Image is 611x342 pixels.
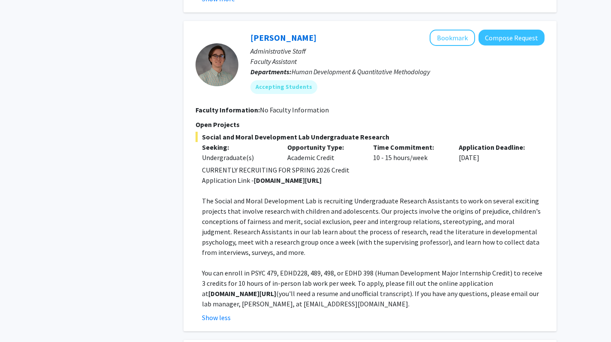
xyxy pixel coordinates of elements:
div: 10 - 15 hours/week [367,142,452,163]
iframe: Chat [6,303,36,336]
p: Opportunity Type: [287,142,360,152]
b: Departments: [250,67,292,76]
b: Faculty Information: [196,106,260,114]
p: You can enroll in PSYC 479, EDHD228, 489, 498, or EDHD 398 (Human Development Major Internship Cr... [202,268,545,309]
span: No Faculty Information [260,106,329,114]
p: Open Projects [196,119,545,130]
p: Application Deadline: [459,142,532,152]
button: Show less [202,312,231,323]
p: Time Commitment: [373,142,446,152]
div: Academic Credit [281,142,367,163]
mat-chip: Accepting Students [250,80,317,94]
span: Social and Moral Development Lab Undergraduate Research [196,132,545,142]
div: [DATE] [452,142,538,163]
p: The Social and Moral Development Lab is recruiting Undergraduate Research Assistants to work on s... [202,196,545,257]
span: Human Development & Quantitative Methodology [292,67,430,76]
button: Add Nathaniel Pearl to Bookmarks [430,30,475,46]
a: [PERSON_NAME] [250,32,316,43]
div: Undergraduate(s) [202,152,275,163]
strong: [DOMAIN_NAME][URL] [208,289,276,298]
p: Faculty Assistant [250,56,545,67]
button: Compose Request to Nathaniel Pearl [479,30,545,45]
p: CURRENTLY RECRUITING FOR SPRING 2026 Credit [202,165,545,175]
p: Administrative Staff [250,46,545,56]
p: Application Link - [202,175,545,185]
p: Seeking: [202,142,275,152]
strong: [DOMAIN_NAME][URL] [254,176,322,185]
